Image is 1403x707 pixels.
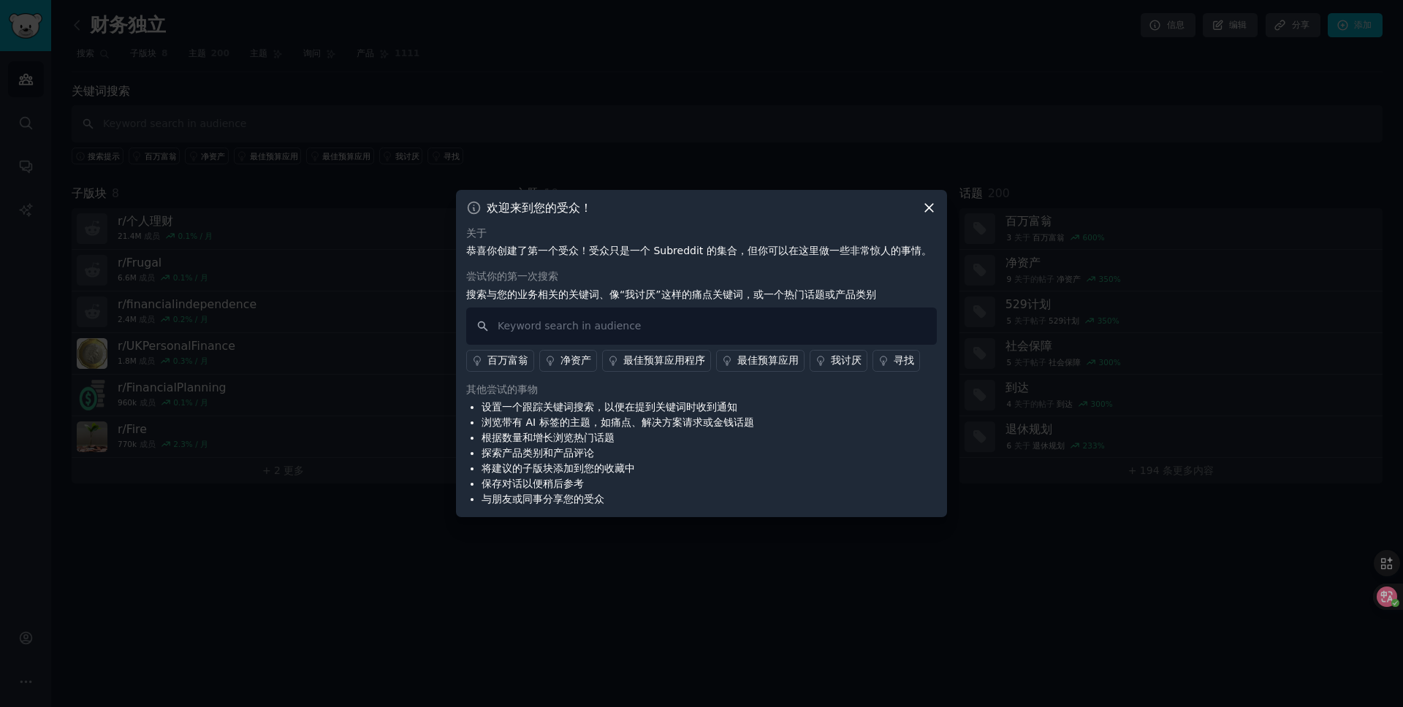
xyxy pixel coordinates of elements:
[716,350,805,372] a: 最佳预算应用
[487,354,528,366] font: 百万富翁
[482,462,635,474] font: 将建议的子版块添加到您的收藏中
[560,354,591,366] font: 净资产
[539,350,597,372] a: 净资产
[623,354,705,366] font: 最佳预算应用程序
[482,432,615,443] font: 根据数量和增长浏览热门话题
[466,307,937,345] input: Keyword search in audience
[894,354,914,366] font: 寻找
[737,354,799,366] font: 最佳预算应用
[487,201,592,215] font: 欢迎来到您的受众！
[466,288,876,300] font: 搜索与您的业务相关的关键词、像“我讨厌”这样的痛点关键词，或一个热门话题或产品类别
[810,350,867,372] a: 我讨厌
[482,478,584,489] font: 保存对话以便稍后参考
[466,383,538,395] font: 其他尝试的事物
[482,416,754,428] font: 浏览带有 AI 标签的主题，如痛点、解决方案请求或金钱话题
[482,447,594,459] font: 探索产品类别和产品评论
[831,354,862,366] font: 我讨厌
[466,227,487,239] font: 关于
[602,350,711,372] a: 最佳预算应用程序
[466,245,932,256] font: 恭喜你创建了第一个受众！受众只是一个 Subreddit 的集合，但你可以在这里做一些非常惊人的事情。
[466,270,558,282] font: 尝试你的第一次搜索
[482,493,604,505] font: 与朋友或同事分享您的受众
[466,350,534,372] a: 百万富翁
[872,350,920,372] a: 寻找
[482,401,737,413] font: 设置一个跟踪关键词搜索，以便在提到关键词时收到通知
